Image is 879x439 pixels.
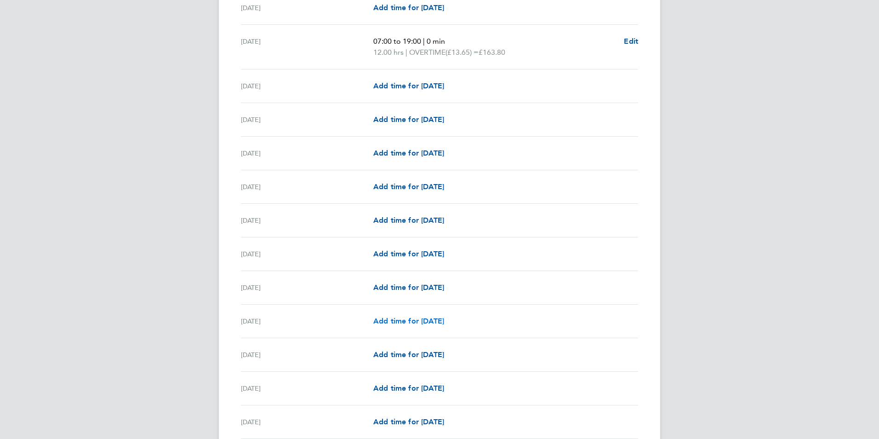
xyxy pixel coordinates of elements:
a: Add time for [DATE] [373,114,444,125]
div: [DATE] [241,148,373,159]
span: Add time for [DATE] [373,81,444,90]
a: Add time for [DATE] [373,248,444,260]
a: Add time for [DATE] [373,282,444,293]
div: [DATE] [241,36,373,58]
div: [DATE] [241,383,373,394]
span: 0 min [427,37,445,46]
div: [DATE] [241,215,373,226]
a: Add time for [DATE] [373,349,444,360]
a: Add time for [DATE] [373,2,444,13]
a: Add time for [DATE] [373,215,444,226]
a: Edit [624,36,638,47]
a: Add time for [DATE] [373,416,444,427]
span: Add time for [DATE] [373,317,444,325]
span: Add time for [DATE] [373,149,444,157]
a: Add time for [DATE] [373,383,444,394]
div: [DATE] [241,181,373,192]
div: [DATE] [241,316,373,327]
span: Add time for [DATE] [373,417,444,426]
span: | [405,48,407,57]
span: Add time for [DATE] [373,216,444,225]
div: [DATE] [241,349,373,360]
span: | [423,37,425,46]
div: [DATE] [241,2,373,13]
span: Add time for [DATE] [373,3,444,12]
div: [DATE] [241,416,373,427]
span: (£13.65) = [445,48,479,57]
span: Add time for [DATE] [373,384,444,393]
span: Add time for [DATE] [373,182,444,191]
div: [DATE] [241,81,373,92]
a: Add time for [DATE] [373,148,444,159]
a: Add time for [DATE] [373,81,444,92]
a: Add time for [DATE] [373,316,444,327]
span: 12.00 hrs [373,48,404,57]
span: Edit [624,37,638,46]
a: Add time for [DATE] [373,181,444,192]
span: Add time for [DATE] [373,249,444,258]
span: OVERTIME [409,47,445,58]
div: [DATE] [241,114,373,125]
span: £163.80 [479,48,505,57]
span: Add time for [DATE] [373,350,444,359]
div: [DATE] [241,282,373,293]
span: Add time for [DATE] [373,115,444,124]
span: 07:00 to 19:00 [373,37,421,46]
div: [DATE] [241,248,373,260]
span: Add time for [DATE] [373,283,444,292]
